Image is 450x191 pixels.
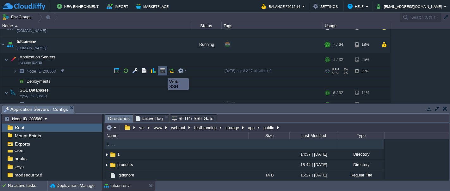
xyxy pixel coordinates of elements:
[26,102,57,107] span: 208559
[104,123,449,132] input: Click to enter the path
[138,125,146,130] button: var
[262,3,302,10] button: Balance ₹9212.14
[4,116,44,122] button: Node ID: 208560
[116,172,135,178] a: .gitignore
[17,99,26,109] img: AMDAwAAAACH5BAEAAAAALAAAAAABAAEAAAICRAEAOw==
[13,99,17,109] img: AMDAwAAAACH5BAEAAAAALAAAAAABAAEAAAICRAEAOw==
[8,181,47,191] div: No active tasks
[27,69,43,74] span: Node ID:
[332,68,339,71] span: RAM
[333,53,343,66] div: 1 / 32
[249,132,289,139] div: Size
[15,25,18,27] img: AMDAwAAAACH5BAEAAAAALAAAAAABAAEAAAICRAEAOw==
[4,53,8,66] img: AMDAwAAAACH5BAEAAAAALAAAAAABAAEAAAICRAEAOw==
[14,141,31,147] a: Exports
[104,141,111,148] img: AMDAwAAAACH5BAEAAAAALAAAAAABAAEAAAICRAEAOw==
[17,39,36,45] a: tufcon-env
[289,160,337,170] div: 18:44 | [DATE]
[116,152,120,157] a: 1
[289,149,337,159] div: 14:37 | [DATE]
[290,132,337,139] div: Last Modified
[355,87,376,99] div: 11%
[289,170,337,180] div: 16:27 | [DATE]
[13,180,33,186] a: modules
[2,3,45,10] img: CloudJiffy
[57,3,101,10] button: New Environment
[17,45,46,51] a: [DOMAIN_NAME]
[153,125,164,130] button: www
[4,105,68,113] span: Application Servers : Configs
[104,170,109,180] img: AMDAwAAAACH5BAEAAAAALAAAAAABAAEAAAICRAEAOw==
[9,53,17,66] img: AMDAwAAAACH5BAEAAAAALAAAAAABAAEAAAICRAEAOw==
[348,3,366,10] button: Help
[2,13,34,21] button: Env Groups
[109,172,116,179] img: AMDAwAAAACH5BAEAAAAALAAAAAABAAEAAAICRAEAOw==
[13,164,25,170] a: keys
[170,125,187,130] button: webroot
[341,71,348,75] span: 1%
[109,151,116,158] img: AMDAwAAAACH5BAEAAAAALAAAAAABAAEAAAICRAEAOw==
[13,156,28,161] a: hooks
[190,36,222,53] div: Running
[377,3,444,10] button: [EMAIL_ADDRESS][DOMAIN_NAME]
[333,99,342,109] div: 6 / 32
[111,141,116,147] a: ..
[4,87,8,99] img: AMDAwAAAACH5BAEAAAAALAAAAAABAAEAAAICRAEAOw==
[337,160,384,170] div: Directory
[222,22,323,29] div: Tags
[13,147,24,153] a: cron
[19,88,50,93] a: SQL DatabasesMySQL CE [DATE]
[13,76,17,86] img: AMDAwAAAACH5BAEAAAAALAAAAAABAAEAAAICRAEAOw==
[17,76,26,86] img: AMDAwAAAACH5BAEAAAAALAAAAAABAAEAAAICRAEAOw==
[104,160,109,170] img: AMDAwAAAACH5BAEAAAAALAAAAAABAAEAAAICRAEAOw==
[14,125,25,130] a: Root
[355,53,376,66] div: 25%
[9,87,17,99] img: AMDAwAAAACH5BAEAAAAALAAAAAABAAEAAAICRAEAOw==
[323,22,390,29] div: Usage
[17,66,26,76] img: AMDAwAAAACH5BAEAAAAALAAAAAABAAEAAAICRAEAOw==
[333,87,343,99] div: 6 / 32
[27,102,43,107] span: Node ID:
[19,54,56,60] span: Application Servers
[13,172,43,178] a: modsecurity.d
[104,150,109,159] img: AMDAwAAAACH5BAEAAAAALAAAAAABAAEAAAICRAEAOw==
[225,125,241,130] button: storage
[193,125,218,130] button: testbranding
[26,69,57,74] span: 208560
[104,182,130,189] button: tufcon-env
[6,36,15,53] img: AMDAwAAAACH5BAEAAAAALAAAAAABAAEAAAICRAEAOw==
[136,3,170,10] button: Marketplace
[225,69,271,73] span: [DATE]-php-8.2.17-almalinux-9
[108,115,130,122] span: Directories
[313,3,340,10] button: Settings
[107,3,130,10] button: Import
[225,102,235,106] span: [DATE]
[20,94,47,98] span: MySQL CE [DATE]
[332,71,339,75] span: CPU
[247,125,256,130] button: app
[169,79,187,89] div: Web SSH
[248,170,289,180] div: 14 B
[190,22,221,29] div: Status
[26,79,52,84] span: Deployments
[19,87,50,93] span: SQL Databases
[14,133,42,139] span: Mount Points
[355,36,376,53] div: 18%
[116,162,134,167] a: products
[109,162,116,169] img: AMDAwAAAACH5BAEAAAAALAAAAAABAAEAAAICRAEAOw==
[337,149,384,159] div: Directory
[105,132,248,139] div: Name
[50,182,96,189] button: Deployment Manager
[333,36,343,53] div: 7 / 64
